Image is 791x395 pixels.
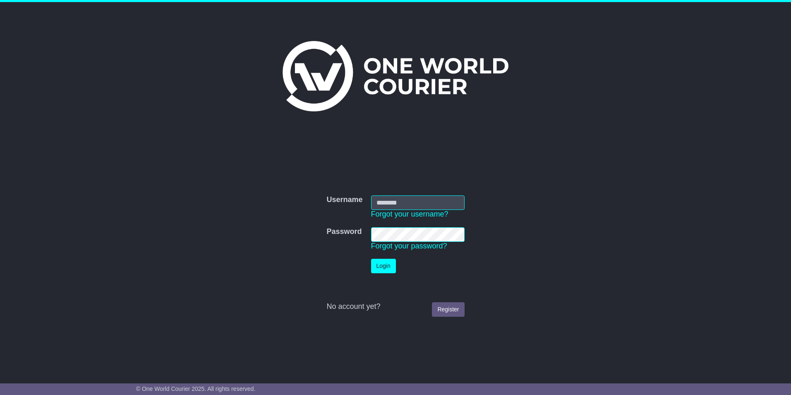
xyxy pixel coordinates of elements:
button: Login [371,259,396,273]
a: Forgot your password? [371,242,447,250]
div: No account yet? [326,302,464,311]
label: Password [326,227,362,236]
a: Register [432,302,464,317]
label: Username [326,195,362,205]
a: Forgot your username? [371,210,448,218]
span: © One World Courier 2025. All rights reserved. [136,385,256,392]
img: One World [283,41,508,111]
